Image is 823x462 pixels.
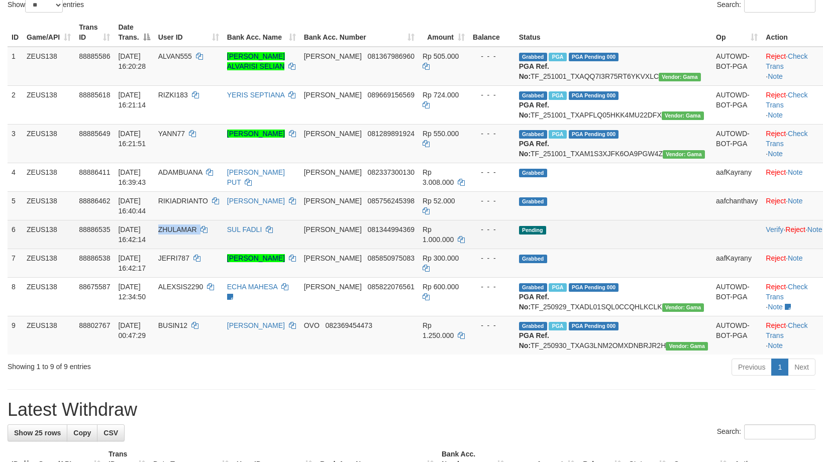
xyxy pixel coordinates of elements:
span: 88886538 [79,254,110,262]
span: RIKIADRIANTO [158,197,208,205]
div: - - - [473,282,511,292]
a: Check Trans [766,91,807,109]
span: PGA Pending [569,130,619,139]
td: 4 [8,163,23,191]
span: Copy 081344994369 to clipboard [368,225,415,234]
a: Note [807,225,822,234]
span: 88886462 [79,197,110,205]
a: Copy [67,424,97,441]
span: 88885586 [79,52,110,60]
span: Rp 1.000.000 [423,225,454,244]
span: 88802767 [79,321,110,329]
input: Search: [744,424,815,439]
td: AUTOWD-BOT-PGA [712,47,762,86]
a: Reject [766,52,786,60]
td: AUTOWD-BOT-PGA [712,316,762,355]
span: Grabbed [519,169,547,177]
span: 88886535 [79,225,110,234]
td: ZEUS138 [23,124,75,163]
td: ZEUS138 [23,85,75,124]
th: Trans ID: activate to sort column ascending [75,18,114,47]
span: Copy 085850975083 to clipboard [368,254,415,262]
div: - - - [473,320,511,330]
span: 88675587 [79,283,110,291]
span: CSV [104,429,118,437]
span: Marked by aafanarl [549,53,566,61]
a: Check Trans [766,283,807,301]
td: 7 [8,249,23,277]
td: TF_251001_TXAQQ7I3R75RT6YKVXLC [515,47,712,86]
th: Date Trans.: activate to sort column descending [114,18,154,47]
td: TF_250929_TXADL01SQL0CCQHLKCLK [515,277,712,316]
span: [PERSON_NAME] [304,225,362,234]
span: Copy 081289891924 to clipboard [368,130,415,138]
a: Reject [785,225,805,234]
span: 88886411 [79,168,110,176]
td: TF_251001_TXAPFLQ05HKK4MU22DFX [515,85,712,124]
span: Marked by aafanarl [549,91,566,100]
td: AUTOWD-BOT-PGA [712,277,762,316]
span: Vendor URL: https://trx31.1velocity.biz [666,342,708,351]
td: 8 [8,277,23,316]
td: aafKayrany [712,249,762,277]
span: [PERSON_NAME] [304,130,362,138]
a: Note [768,111,783,119]
span: [DATE] 12:34:50 [118,283,146,301]
h1: Latest Withdraw [8,400,815,420]
span: Vendor URL: https://trx31.1velocity.biz [662,111,704,120]
a: Previous [732,359,772,376]
span: [DATE] 16:42:17 [118,254,146,272]
span: [PERSON_NAME] [304,254,362,262]
a: Note [768,72,783,80]
a: [PERSON_NAME] [227,197,285,205]
span: Copy 082337300130 to clipboard [368,168,415,176]
th: Game/API: activate to sort column ascending [23,18,75,47]
div: - - - [473,167,511,177]
div: Showing 1 to 9 of 9 entries [8,358,336,372]
td: 9 [8,316,23,355]
td: ZEUS138 [23,277,75,316]
label: Search: [717,424,815,439]
span: Show 25 rows [14,429,61,437]
a: ECHA MAHESA [227,283,277,291]
th: Bank Acc. Name: activate to sort column ascending [223,18,300,47]
span: Copy 089669156569 to clipboard [368,91,415,99]
div: - - - [473,129,511,139]
span: Rp 724.000 [423,91,459,99]
span: PGA Pending [569,53,619,61]
div: - - - [473,253,511,263]
a: Note [768,341,783,350]
span: JEFRI787 [158,254,189,262]
span: Copy 085756245398 to clipboard [368,197,415,205]
td: AUTOWD-BOT-PGA [712,124,762,163]
div: - - - [473,90,511,100]
span: Copy 082369454473 to clipboard [326,321,372,329]
span: [DATE] 16:21:51 [118,130,146,148]
th: Amount: activate to sort column ascending [419,18,469,47]
b: PGA Ref. No: [519,62,549,80]
span: [PERSON_NAME] [304,52,362,60]
a: [PERSON_NAME] [227,321,285,329]
span: Rp 3.008.000 [423,168,454,186]
th: User ID: activate to sort column ascending [154,18,223,47]
span: Marked by aafanarl [549,130,566,139]
td: aafchanthavy [712,191,762,220]
b: PGA Ref. No: [519,140,549,158]
td: 2 [8,85,23,124]
span: PGA Pending [569,91,619,100]
span: 88885649 [79,130,110,138]
span: [PERSON_NAME] [304,283,362,291]
span: Vendor URL: https://trx31.1velocity.biz [663,150,705,159]
td: ZEUS138 [23,163,75,191]
td: ZEUS138 [23,220,75,249]
span: OVO [304,321,320,329]
span: [DATE] 00:47:29 [118,321,146,339]
span: Grabbed [519,91,547,100]
span: Grabbed [519,130,547,139]
td: TF_251001_TXAM1S3XJFK6OA9PGW4Z [515,124,712,163]
span: Pending [519,226,546,235]
a: YERIS SEPTIANA [227,91,284,99]
span: [PERSON_NAME] [304,197,362,205]
span: 88885618 [79,91,110,99]
span: ALEXSIS2290 [158,283,203,291]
